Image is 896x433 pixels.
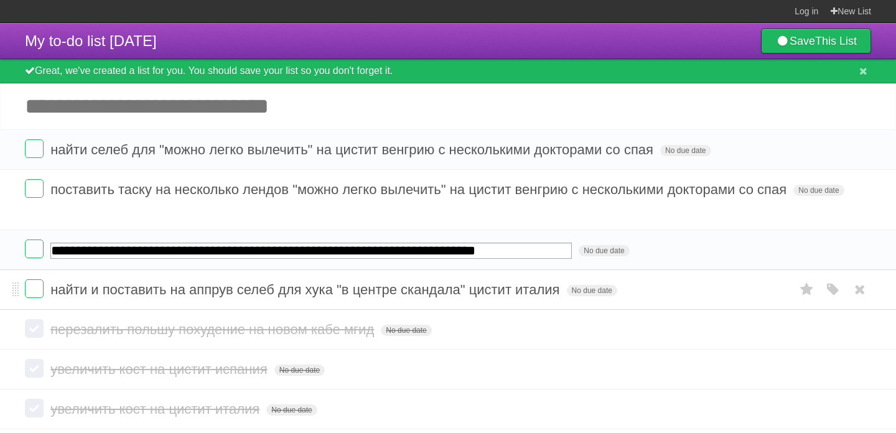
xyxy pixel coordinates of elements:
span: No due date [793,185,844,196]
label: Done [25,179,44,198]
span: No due date [274,365,325,376]
span: No due date [660,145,711,156]
span: перезалить польшу похудение на новом кабе мгид [50,322,377,337]
label: Done [25,279,44,298]
span: No due date [266,404,317,416]
b: This List [815,35,857,47]
span: No due date [567,285,617,296]
label: Done [25,359,44,378]
label: Done [25,399,44,417]
label: Star task [795,279,819,300]
span: увеличить кост на цистит италия [50,401,263,417]
span: увеличить кост на цистит испания [50,361,271,377]
label: Done [25,319,44,338]
span: найти селеб для "можно легко вылечить" на цистит венгрию с несколькими докторами со спая [50,142,656,157]
span: My to-do list [DATE] [25,32,157,49]
a: SaveThis List [761,29,871,54]
label: Done [25,240,44,258]
span: No due date [579,245,629,256]
span: найти и поставить на аппрув селеб для хука "в центре скандала" цистит италия [50,282,562,297]
span: поставить таску на несколько лендов "можно легко вылечить" на цистит венгрию с несколькими доктор... [50,182,790,197]
span: No due date [381,325,431,336]
label: Done [25,139,44,158]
